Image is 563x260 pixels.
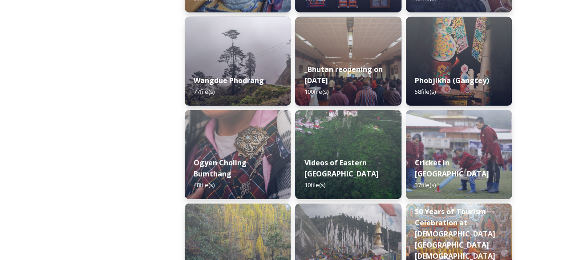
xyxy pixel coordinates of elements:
strong: Videos of Eastern [GEOGRAPHIC_DATA] [304,158,378,179]
strong: Wangdue Phodrang [194,76,264,85]
span: 77 file(s) [194,88,215,96]
img: Bhutan%2520Cricket%25201.jpeg [406,110,512,199]
strong: Phobjikha (Gangtey) [415,76,489,85]
span: 58 file(s) [415,88,436,96]
img: DSC00319.jpg [295,17,401,106]
span: 48 file(s) [194,181,215,189]
img: Phobjika%2520by%2520Matt%2520Dutile2.jpg [406,17,512,106]
span: 100 file(s) [304,88,328,96]
span: 37 file(s) [415,181,436,189]
strong: Cricket in [GEOGRAPHIC_DATA] [415,158,489,179]
img: East%2520Bhutan%2520-%2520Khoma%25204K%2520Color%2520Graded.jpg [295,110,401,199]
strong: Ogyen Choling Bumthang [194,158,247,179]
strong: _Bhutan reopening on [DATE] [304,64,382,85]
img: 2022-10-01%252016.15.46.jpg [185,17,291,106]
img: Ogyen%2520Choling%2520by%2520Matt%2520Dutile5.jpg [185,110,291,199]
span: 10 file(s) [304,181,325,189]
